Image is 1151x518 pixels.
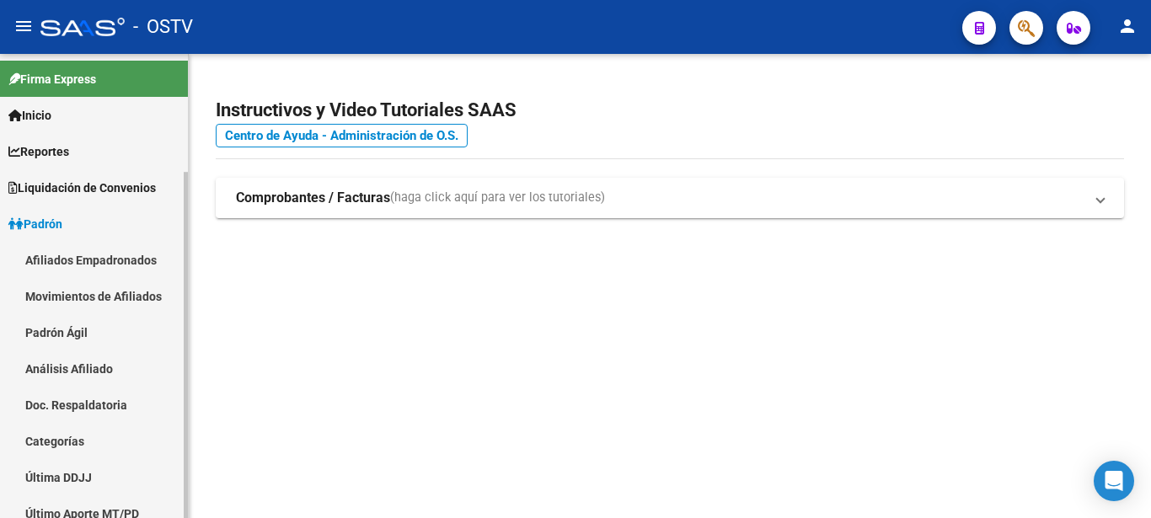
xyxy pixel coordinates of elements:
[8,142,69,161] span: Reportes
[1117,16,1138,36] mat-icon: person
[133,8,193,45] span: - OSTV
[216,94,1124,126] h2: Instructivos y Video Tutoriales SAAS
[390,189,605,207] span: (haga click aquí para ver los tutoriales)
[216,178,1124,218] mat-expansion-panel-header: Comprobantes / Facturas(haga click aquí para ver los tutoriales)
[8,106,51,125] span: Inicio
[216,124,468,147] a: Centro de Ayuda - Administración de O.S.
[1094,461,1134,501] div: Open Intercom Messenger
[8,215,62,233] span: Padrón
[8,179,156,197] span: Liquidación de Convenios
[13,16,34,36] mat-icon: menu
[8,70,96,88] span: Firma Express
[236,189,390,207] strong: Comprobantes / Facturas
